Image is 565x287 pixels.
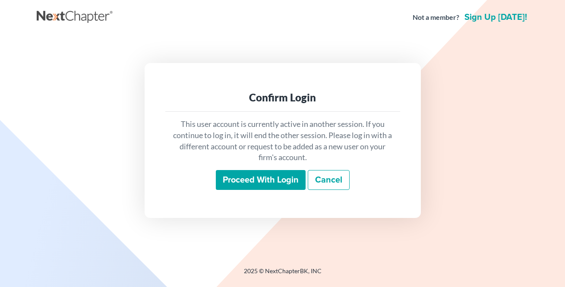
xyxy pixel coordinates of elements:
strong: Not a member? [413,13,459,22]
a: Sign up [DATE]! [463,13,529,22]
div: Confirm Login [172,91,393,104]
a: Cancel [308,170,350,190]
input: Proceed with login [216,170,306,190]
p: This user account is currently active in another session. If you continue to log in, it will end ... [172,119,393,163]
div: 2025 © NextChapterBK, INC [37,267,529,282]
